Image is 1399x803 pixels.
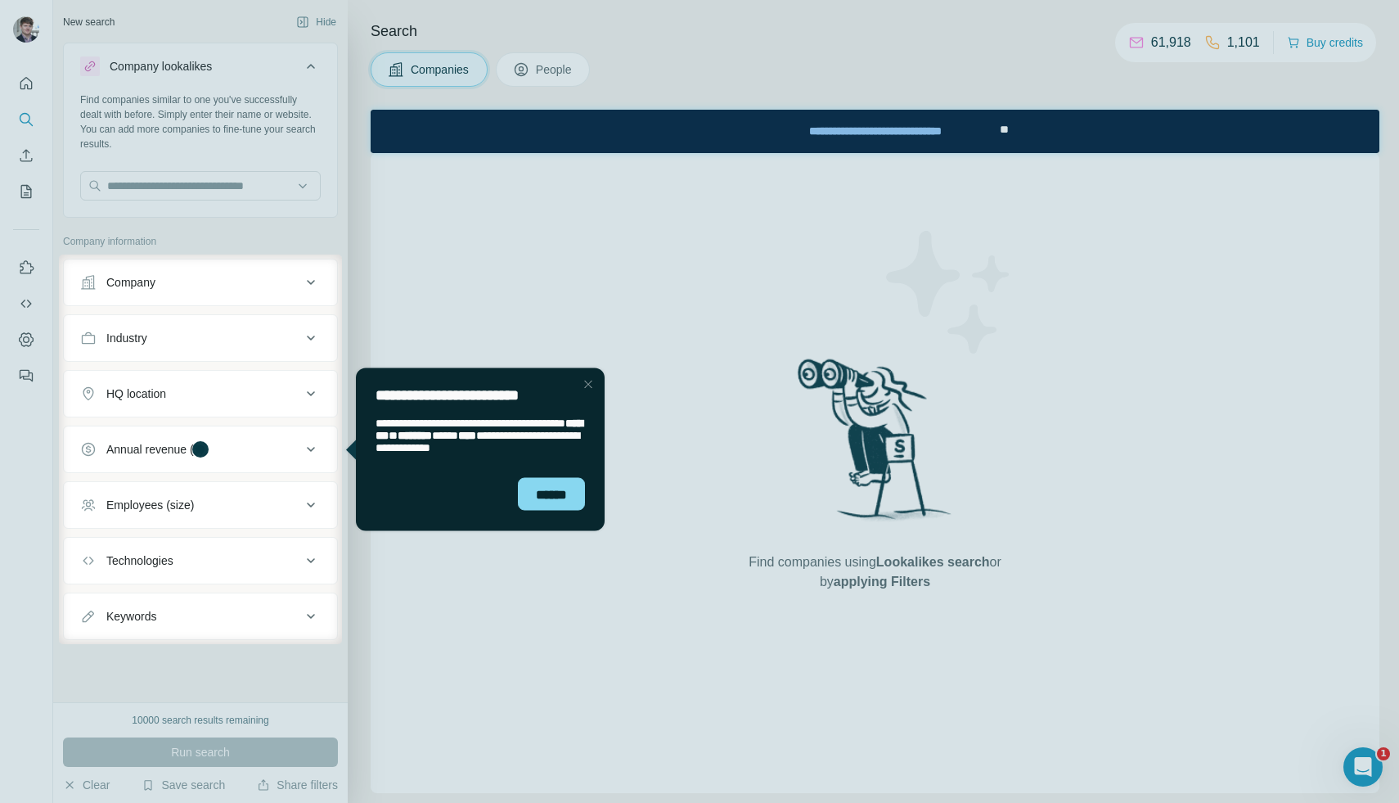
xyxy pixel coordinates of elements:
[106,386,166,402] div: HQ location
[64,374,337,413] button: HQ location
[392,3,617,39] div: Watch our October Product update
[106,553,173,569] div: Technologies
[342,365,608,535] iframe: Tooltip
[64,597,337,636] button: Keywords
[106,274,155,291] div: Company
[106,330,147,346] div: Industry
[64,541,337,580] button: Technologies
[106,441,204,458] div: Annual revenue ($)
[64,430,337,469] button: Annual revenue ($)
[64,263,337,302] button: Company
[106,608,156,625] div: Keywords
[64,485,337,525] button: Employees (size)
[106,497,194,513] div: Employees (size)
[64,318,337,358] button: Industry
